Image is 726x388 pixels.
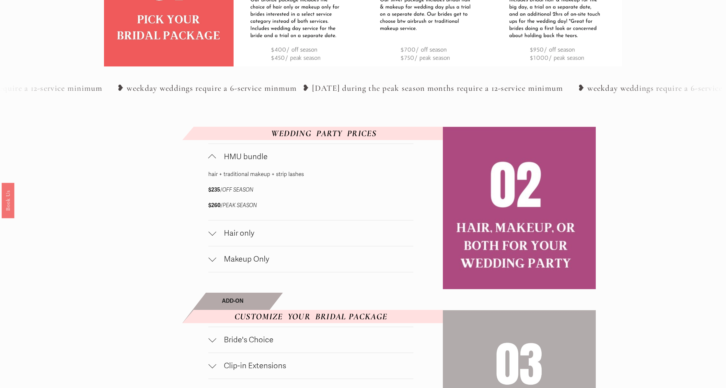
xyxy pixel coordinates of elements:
button: Hair only [208,220,413,246]
tspan: ❥ [DATE] during the peak season months require a 12-service minimum [302,83,563,93]
a: Book Us [2,182,14,218]
em: CUSTOMIZE YOUR BRIDAL PACKAGE [235,311,387,322]
p: hair + traditional makeup + strip lashes [208,170,352,180]
strong: $235 [208,186,220,193]
span: Bride's Choice [216,335,413,345]
em: PEAK SEASON [223,202,257,209]
p: / [208,185,352,195]
strong: $260 [208,202,221,209]
button: Bride's Choice [208,327,413,353]
em: WEDDING PARTY PRICES [271,128,376,139]
span: Hair only [216,229,413,238]
div: HMU bundle [208,170,413,220]
span: Clip-in Extensions [216,361,413,370]
span: HMU bundle [216,152,413,161]
tspan: ❥ weekday weddings require a 6-service minmum [117,83,297,93]
em: OFF SEASON [222,186,253,193]
strong: ADD-ON [222,298,244,304]
button: HMU bundle [208,144,413,170]
p: / [208,201,352,211]
button: Makeup Only [208,246,413,272]
span: Makeup Only [216,254,413,264]
button: Clip-in Extensions [208,353,413,379]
